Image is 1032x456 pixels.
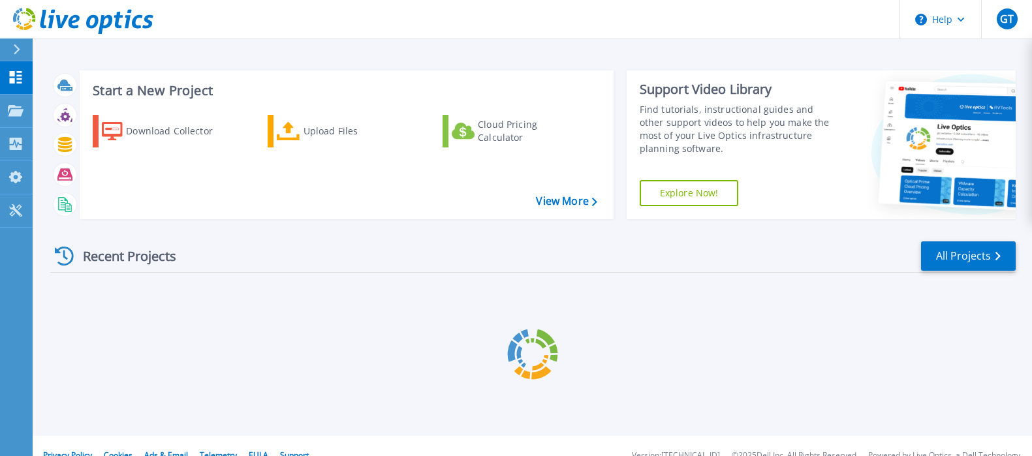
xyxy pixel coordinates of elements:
div: Support Video Library [640,81,836,98]
div: Upload Files [304,118,408,144]
span: GT [1000,14,1014,24]
a: Explore Now! [640,180,739,206]
div: Recent Projects [50,240,194,272]
h3: Start a New Project [93,84,597,98]
div: Find tutorials, instructional guides and other support videos to help you make the most of your L... [640,103,836,155]
a: Download Collector [93,115,238,147]
a: View More [536,195,597,207]
div: Download Collector [126,118,230,144]
a: Upload Files [268,115,413,147]
a: All Projects [921,241,1016,271]
a: Cloud Pricing Calculator [443,115,588,147]
div: Cloud Pricing Calculator [478,118,582,144]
